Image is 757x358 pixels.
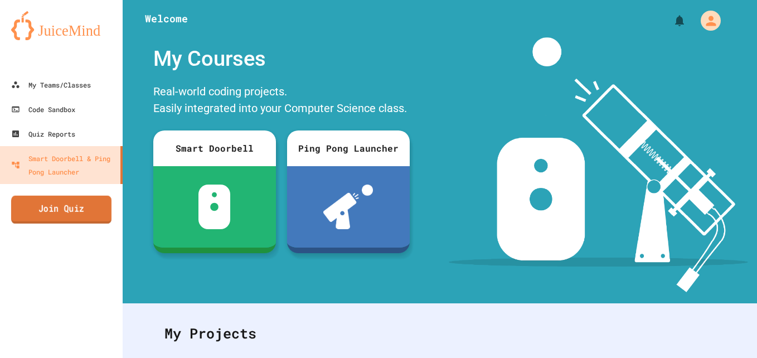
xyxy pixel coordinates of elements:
[148,80,415,122] div: Real-world coding projects. Easily integrated into your Computer Science class.
[11,196,111,224] a: Join Quiz
[198,185,230,229] img: sdb-white.svg
[689,8,724,33] div: My Account
[11,78,91,91] div: My Teams/Classes
[652,11,689,30] div: My Notifications
[449,37,748,292] img: banner-image-my-projects.png
[287,130,410,166] div: Ping Pong Launcher
[148,37,415,80] div: My Courses
[323,185,373,229] img: ppl-with-ball.png
[153,312,726,355] div: My Projects
[11,127,75,141] div: Quiz Reports
[11,152,116,178] div: Smart Doorbell & Ping Pong Launcher
[11,11,111,40] img: logo-orange.svg
[11,103,75,116] div: Code Sandbox
[153,130,276,166] div: Smart Doorbell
